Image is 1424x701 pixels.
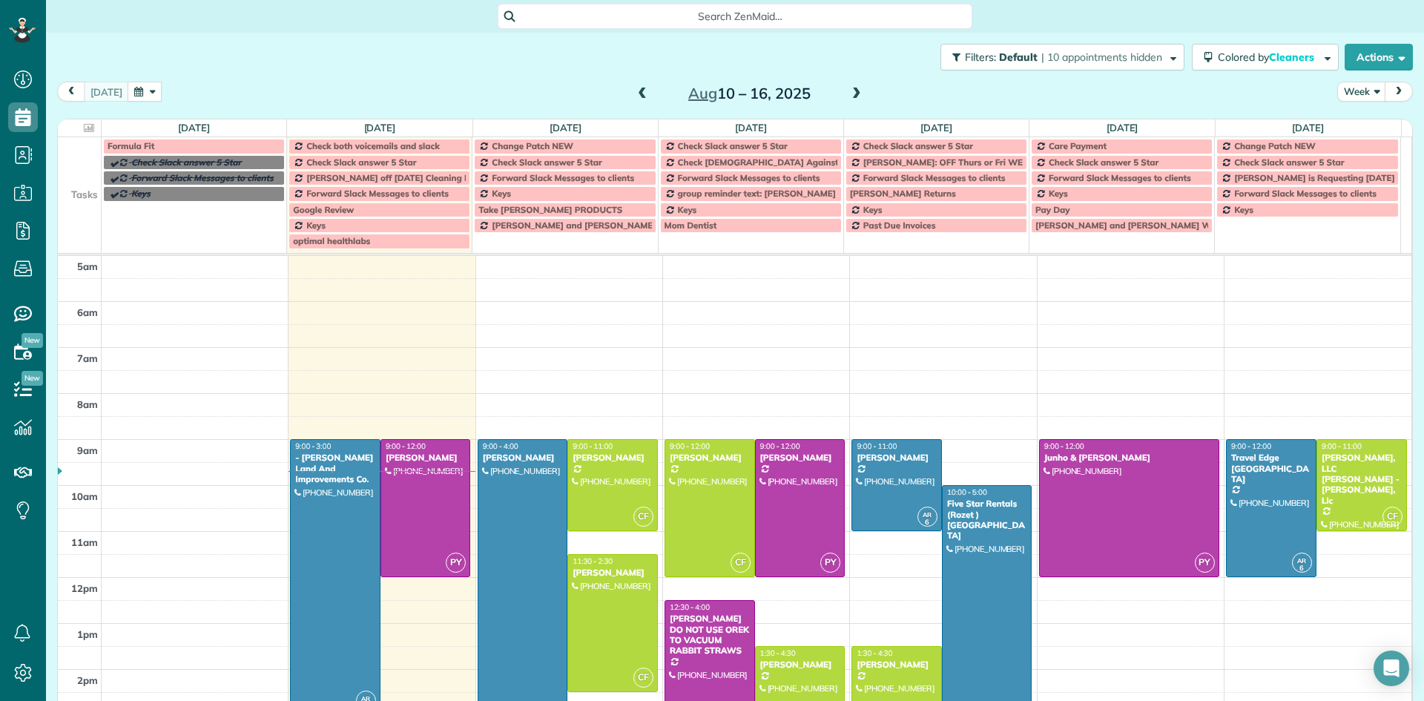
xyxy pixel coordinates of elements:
[863,157,1043,168] span: [PERSON_NAME]: OFF Thurs or Fri WEEKLY
[820,553,840,573] span: PY
[688,84,717,102] span: Aug
[131,172,274,183] span: Forward Slack Messages to clients
[656,85,842,102] h2: 10 – 16, 2025
[863,172,1006,183] span: Forward Slack Messages to clients
[492,188,511,199] span: Keys
[678,157,893,168] span: Check [DEMOGRAPHIC_DATA] Against Spreadsheet
[1218,50,1319,64] span: Colored by
[131,157,241,168] span: Check Slack answer 5 Star
[1374,651,1409,686] div: Open Intercom Messenger
[923,510,932,519] span: AR
[306,172,510,183] span: [PERSON_NAME] off [DATE] Cleaning Restaurant
[385,452,467,463] div: [PERSON_NAME]
[633,507,653,527] span: CF
[492,172,634,183] span: Forward Slack Messages to clients
[759,452,841,463] div: [PERSON_NAME]
[856,452,937,463] div: [PERSON_NAME]
[57,82,85,102] button: prev
[483,441,518,451] span: 9:00 - 4:00
[573,441,613,451] span: 9:00 - 11:00
[1292,122,1324,134] a: [DATE]
[386,441,426,451] span: 9:00 - 12:00
[678,188,836,199] span: group reminder text: [PERSON_NAME]
[759,659,841,670] div: [PERSON_NAME]
[863,140,973,151] span: Check Slack answer 5 Star
[857,648,892,658] span: 1:30 - 4:30
[999,50,1038,64] span: Default
[1049,172,1191,183] span: Forward Slack Messages to clients
[1234,140,1315,151] span: Change Patch NEW
[77,352,98,364] span: 7am
[293,235,370,246] span: optimal healthlabs
[669,613,751,656] div: [PERSON_NAME] DO NOT USE OREK TO VACUUM RABBIT STRAWS
[947,487,987,497] span: 10:00 - 5:00
[306,140,440,151] span: Check both voicemails and slack
[760,648,796,658] span: 1:30 - 4:30
[1035,204,1069,215] span: Pay Day
[1230,452,1312,484] div: Travel Edge [GEOGRAPHIC_DATA]
[77,260,98,272] span: 5am
[1041,50,1162,64] span: | 10 appointments hidden
[669,452,751,463] div: [PERSON_NAME]
[84,82,129,102] button: [DATE]
[71,490,98,502] span: 10am
[108,140,154,151] span: Formula Fit
[306,157,416,168] span: Check Slack answer 5 Star
[22,333,43,348] span: New
[492,140,573,151] span: Change Patch NEW
[572,452,653,463] div: [PERSON_NAME]
[1234,157,1344,168] span: Check Slack answer 5 Star
[1337,82,1386,102] button: Week
[294,452,376,484] div: - [PERSON_NAME] Land And Improvements Co.
[482,452,564,463] div: [PERSON_NAME]
[1049,157,1158,168] span: Check Slack answer 5 Star
[1231,441,1271,451] span: 9:00 - 12:00
[1049,140,1107,151] span: Care Payment
[1192,44,1339,70] button: Colored byCleaners
[77,444,98,456] span: 9am
[918,516,937,530] small: 6
[670,441,710,451] span: 9:00 - 12:00
[863,220,936,231] span: Past Due Invoices
[492,220,728,231] span: [PERSON_NAME] and [PERSON_NAME] Off Every [DATE]
[364,122,396,134] a: [DATE]
[1269,50,1316,64] span: Cleaners
[863,204,883,215] span: Keys
[22,371,43,386] span: New
[965,50,996,64] span: Filters:
[1345,44,1413,70] button: Actions
[633,668,653,688] span: CF
[735,122,767,134] a: [DATE]
[572,567,653,578] div: [PERSON_NAME]
[77,398,98,410] span: 8am
[478,204,622,215] span: Take [PERSON_NAME] PRODUCTS
[573,556,613,566] span: 11:30 - 2:30
[678,204,697,215] span: Keys
[946,498,1028,542] div: Five Star Rentals (Rozet ) [GEOGRAPHIC_DATA]
[1044,452,1215,463] div: Junho & [PERSON_NAME]
[940,44,1184,70] button: Filters: Default | 10 appointments hidden
[678,140,788,151] span: Check Slack answer 5 Star
[306,220,326,231] span: Keys
[131,188,151,199] span: Keys
[1234,188,1377,199] span: Forward Slack Messages to clients
[665,220,717,231] span: Mom Dentist
[71,536,98,548] span: 11am
[731,553,751,573] span: CF
[1195,553,1215,573] span: PY
[678,172,820,183] span: Forward Slack Messages to clients
[1035,220,1239,231] span: [PERSON_NAME] and [PERSON_NAME] Wedding
[306,188,449,199] span: Forward Slack Messages to clients
[293,204,354,215] span: Google Review
[1322,441,1362,451] span: 9:00 - 11:00
[856,659,937,670] div: [PERSON_NAME]
[933,44,1184,70] a: Filters: Default | 10 appointments hidden
[1049,188,1068,199] span: Keys
[178,122,210,134] a: [DATE]
[77,628,98,640] span: 1pm
[1385,82,1413,102] button: next
[71,582,98,594] span: 12pm
[1321,452,1402,506] div: [PERSON_NAME], LLC [PERSON_NAME] - [PERSON_NAME], Llc
[1382,507,1402,527] span: CF
[492,157,601,168] span: Check Slack answer 5 Star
